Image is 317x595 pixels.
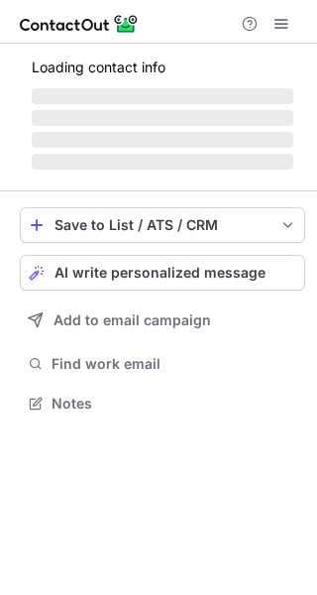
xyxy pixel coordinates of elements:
button: AI write personalized message [20,255,305,291]
span: ‌ [32,154,293,170]
span: Find work email [52,355,297,373]
span: ‌ [32,88,293,104]
img: ContactOut v5.3.10 [20,12,139,36]
div: Save to List / ATS / CRM [54,217,270,233]
button: Add to email campaign [20,302,305,338]
button: save-profile-one-click [20,207,305,243]
button: Notes [20,390,305,417]
span: AI write personalized message [54,265,265,281]
button: Find work email [20,350,305,378]
span: Notes [52,395,297,413]
span: ‌ [32,132,293,148]
p: Loading contact info [32,59,293,75]
span: ‌ [32,110,293,126]
span: Add to email campaign [53,312,211,328]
